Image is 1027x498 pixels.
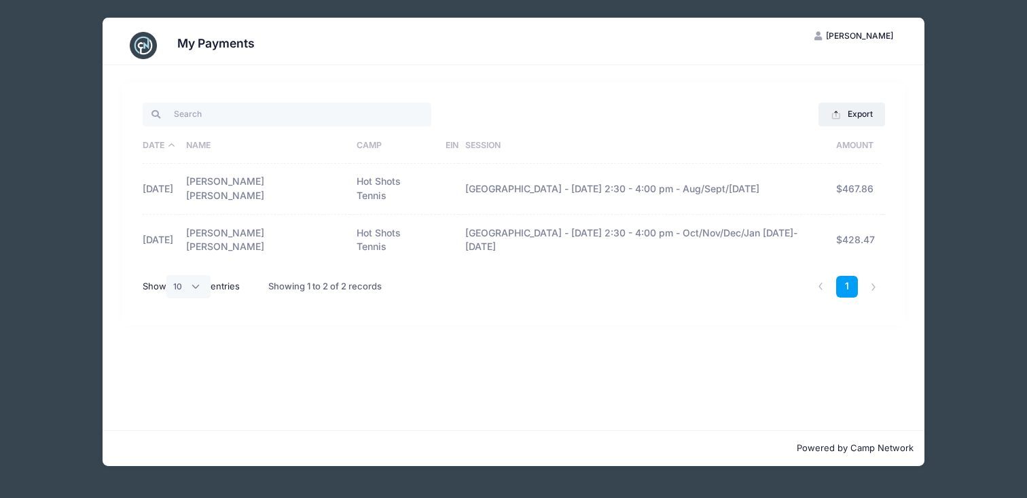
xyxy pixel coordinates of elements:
[350,215,439,265] td: Hot Shots Tennis
[130,32,157,59] img: CampNetwork
[818,103,884,126] button: Export
[268,271,382,302] div: Showing 1 to 2 of 2 records
[350,164,439,215] td: Hot Shots Tennis
[143,128,180,164] th: Date: activate to sort column descending
[350,128,439,164] th: Camp: activate to sort column ascending
[113,442,914,455] p: Powered by Camp Network
[829,215,882,265] td: $428.47
[826,31,893,41] span: [PERSON_NAME]
[143,164,180,215] td: [DATE]
[143,275,240,298] label: Show entries
[829,128,882,164] th: Amount: activate to sort column ascending
[458,215,829,265] td: [GEOGRAPHIC_DATA] - [DATE] 2:30 - 4:00 pm - Oct/Nov/Dec/Jan [DATE]-[DATE]
[458,164,829,215] td: [GEOGRAPHIC_DATA] - [DATE] 2:30 - 4:00 pm - Aug/Sept/[DATE]
[143,215,180,265] td: [DATE]
[179,164,350,215] td: [PERSON_NAME] [PERSON_NAME]
[458,128,829,164] th: Session: activate to sort column ascending
[179,215,350,265] td: [PERSON_NAME] [PERSON_NAME]
[179,128,350,164] th: Name: activate to sort column ascending
[829,164,882,215] td: $467.86
[439,128,459,164] th: EIN: activate to sort column ascending
[166,275,211,298] select: Showentries
[143,103,431,126] input: Search
[836,276,859,298] a: 1
[803,24,905,48] button: [PERSON_NAME]
[177,36,255,50] h3: My Payments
